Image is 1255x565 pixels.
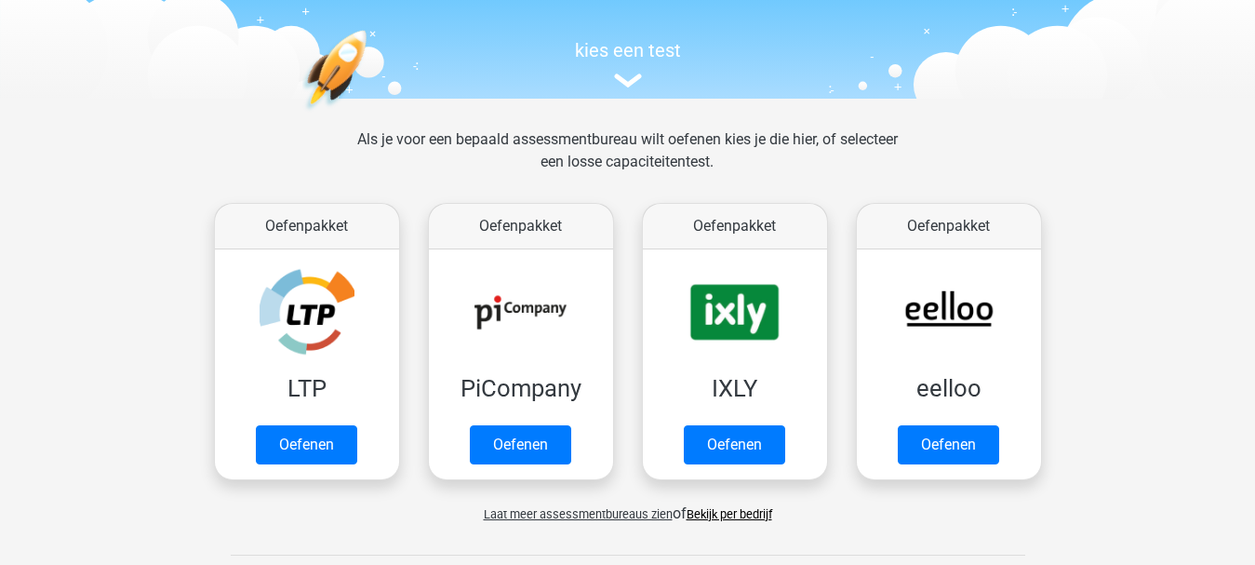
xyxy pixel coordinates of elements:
[614,74,642,87] img: assessment
[898,425,999,464] a: Oefenen
[200,39,1056,88] a: kies een test
[256,425,357,464] a: Oefenen
[342,128,913,195] div: Als je voor een bepaald assessmentbureau wilt oefenen kies je die hier, of selecteer een losse ca...
[687,507,772,521] a: Bekijk per bedrijf
[302,30,439,198] img: oefenen
[684,425,785,464] a: Oefenen
[470,425,571,464] a: Oefenen
[200,39,1056,61] h5: kies een test
[484,507,673,521] span: Laat meer assessmentbureaus zien
[200,488,1056,525] div: of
